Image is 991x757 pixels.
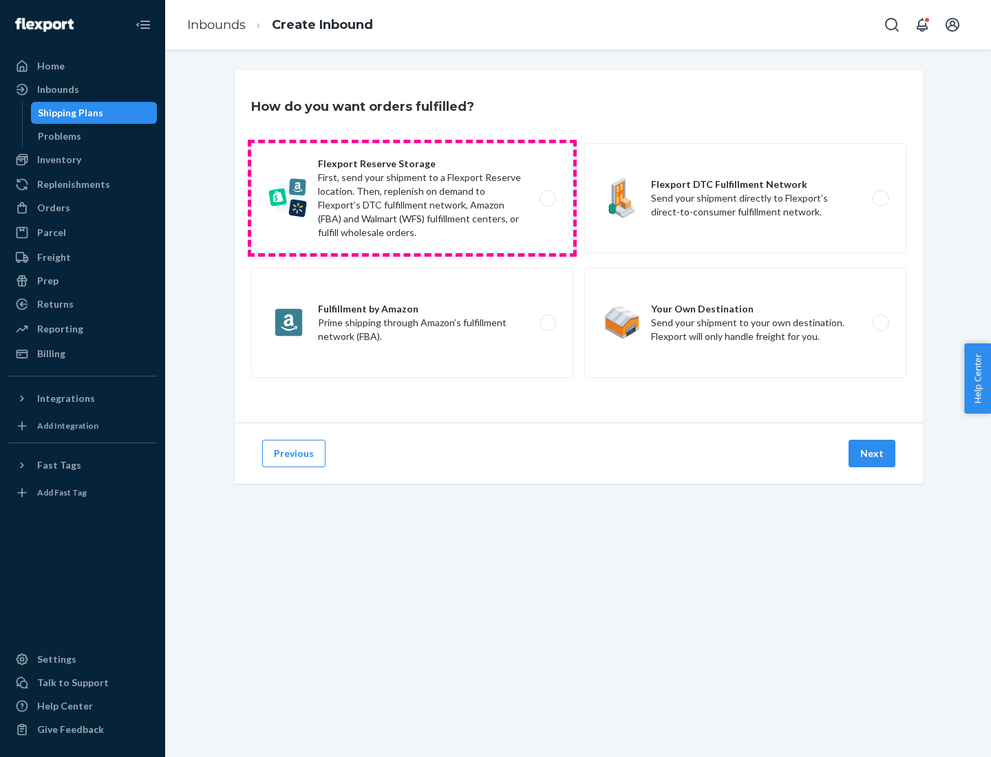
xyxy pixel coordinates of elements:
a: Freight [8,246,157,268]
div: Inbounds [37,83,79,96]
div: Parcel [37,226,66,239]
a: Add Integration [8,415,157,437]
a: Home [8,55,157,77]
a: Inventory [8,149,157,171]
div: Talk to Support [37,676,109,690]
a: Inbounds [187,17,246,32]
button: Next [849,440,895,467]
button: Open account menu [939,11,966,39]
div: Add Integration [37,420,98,431]
div: Fast Tags [37,458,81,472]
a: Returns [8,293,157,315]
div: Replenishments [37,178,110,191]
a: Prep [8,270,157,292]
button: Close Navigation [129,11,157,39]
div: Inventory [37,153,81,167]
div: Problems [38,129,81,143]
div: Help Center [37,699,93,713]
a: Shipping Plans [31,102,158,124]
a: Problems [31,125,158,147]
button: Open notifications [908,11,936,39]
a: Billing [8,343,157,365]
a: Replenishments [8,173,157,195]
a: Add Fast Tag [8,482,157,504]
a: Orders [8,197,157,219]
img: Flexport logo [15,18,74,32]
a: Parcel [8,222,157,244]
button: Give Feedback [8,718,157,740]
div: Billing [37,347,65,361]
h3: How do you want orders fulfilled? [251,98,474,116]
button: Help Center [964,343,991,414]
div: Prep [37,274,58,288]
div: Home [37,59,65,73]
div: Shipping Plans [38,106,103,120]
a: Help Center [8,695,157,717]
ol: breadcrumbs [176,5,384,45]
button: Fast Tags [8,454,157,476]
div: Freight [37,250,71,264]
div: Settings [37,652,76,666]
div: Returns [37,297,74,311]
button: Open Search Box [878,11,906,39]
div: Integrations [37,392,95,405]
a: Inbounds [8,78,157,100]
a: Create Inbound [272,17,373,32]
a: Settings [8,648,157,670]
div: Give Feedback [37,723,104,736]
a: Talk to Support [8,672,157,694]
button: Previous [262,440,326,467]
div: Orders [37,201,70,215]
div: Add Fast Tag [37,487,87,498]
a: Reporting [8,318,157,340]
div: Reporting [37,322,83,336]
button: Integrations [8,387,157,409]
